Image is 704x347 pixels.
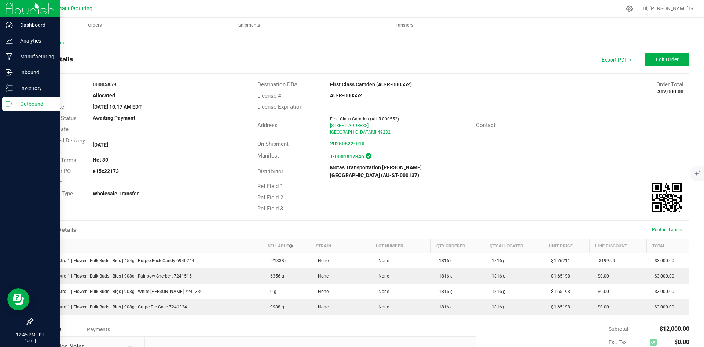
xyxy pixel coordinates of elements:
span: None [314,289,329,294]
span: 1816 g [488,289,506,294]
iframe: Resource center [7,288,29,310]
span: None [375,304,389,310]
qrcode: 00005859 [652,183,682,212]
strong: [DATE] 10:17 AM EDT [93,104,142,110]
span: MI [371,130,376,135]
strong: Motas Transportation [PERSON_NAME][GEOGRAPHIC_DATA] (AU-ST-000137) [330,165,422,178]
a: 20250822-010 [330,141,364,147]
inline-svg: Manufacturing [5,53,13,60]
strong: First Class Camden (AU-R-000552) [330,82,412,87]
span: Hi, [PERSON_NAME]! [642,6,690,11]
p: Dashboard [13,21,57,29]
strong: Awaiting Payment [93,115,135,121]
strong: 00005859 [93,82,116,87]
p: Manufacturing [13,52,57,61]
a: Orders [18,18,172,33]
strong: Wholesale Transfer [93,191,139,196]
span: 9988 g [267,304,284,310]
img: Scan me! [652,183,682,212]
span: Order Total [656,81,683,88]
inline-svg: Outbound [5,100,13,108]
span: 1816 g [435,304,453,310]
span: -21338 g [267,258,288,263]
span: None [375,289,389,294]
strong: $12,000.00 [657,88,683,94]
span: 49232 [378,130,390,135]
span: $0.00 [594,274,609,279]
span: License # [257,93,281,99]
span: Subtotal [609,326,628,332]
p: Outbound [13,100,57,108]
span: , [371,130,371,135]
span: $1.65198 [547,304,570,310]
span: $0.00 [594,289,609,294]
p: Inventory [13,84,57,93]
span: Edit Order [656,57,679,62]
strong: T-0001817346 [330,153,364,159]
span: Ref Field 2 [257,194,283,201]
p: [DATE] [3,338,57,344]
strong: AU-R-000552 [330,93,362,98]
p: Inbound [13,68,57,77]
span: None [314,274,329,279]
span: Address [257,122,278,129]
span: 0 g [267,289,276,294]
th: Unit Price [543,239,589,253]
span: Destination DBA [257,81,298,88]
span: -$199.99 [594,258,615,263]
span: Est. Tax [609,339,647,345]
span: In Sync [366,152,371,160]
a: Shipments [172,18,326,33]
button: Edit Order [645,53,689,66]
p: Analytics [13,36,57,45]
span: 1816 g [488,274,506,279]
span: Manufacturing [57,6,92,12]
span: 1816 g [488,304,506,310]
span: 6356 g [267,274,284,279]
span: 1816 g [435,289,453,294]
th: Qty Ordered [431,239,484,253]
span: None [375,274,389,279]
span: $3,000.00 [651,258,674,263]
th: Strain [310,239,370,253]
p: 12:45 PM EDT [3,332,57,338]
th: Lot Number [370,239,431,253]
strong: [DATE] [93,142,108,148]
span: $3,000.00 [651,289,674,294]
span: Print All Labels [652,227,682,232]
span: Distributor [257,168,283,175]
span: $1.65198 [547,289,570,294]
strong: Allocated [93,93,115,98]
span: First Class Camden (AU-R-000552) [330,116,399,122]
span: Shipments [228,22,270,29]
span: Manifest [257,152,279,159]
span: Mitten Distro 1 | Flower | Bulk Buds | Bigs | 908g | Rainbow Sherbert-7241515 [37,274,192,279]
span: License Expiration [257,104,302,110]
strong: e15c22173 [93,168,119,174]
span: $0.00 [594,304,609,310]
span: Contact [476,122,495,129]
span: $12,000.00 [660,325,689,332]
span: $1.65198 [547,274,570,279]
inline-svg: Inbound [5,69,13,76]
span: None [314,258,329,263]
span: [GEOGRAPHIC_DATA] [330,130,372,135]
span: None [314,304,329,310]
span: 1816 g [435,274,453,279]
span: $3,000.00 [651,304,674,310]
th: Sellable [262,239,310,253]
span: Mitten Distro 1 | Flower | Bulk Buds | Bigs | 908g | Grape Pie Cake-7241324 [37,304,187,310]
inline-svg: Inventory [5,84,13,92]
li: Export PDF [594,53,638,66]
span: Requested Delivery Date [38,137,85,152]
th: Total [646,239,689,253]
span: $3,000.00 [651,274,674,279]
span: $1.76211 [547,258,570,263]
span: 1816 g [435,258,453,263]
div: Payments [76,323,120,336]
span: Mitten Distro 1 | Flower | Bulk Buds | Bigs | 908g | White [PERSON_NAME]-7241330 [37,289,203,294]
inline-svg: Analytics [5,37,13,44]
span: $0.00 [674,339,689,346]
th: Qty Allocated [484,239,543,253]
